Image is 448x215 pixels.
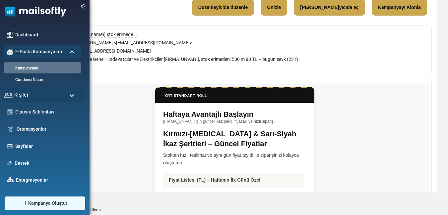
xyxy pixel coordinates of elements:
[163,187,194,201] th: Uzunluk
[163,151,306,167] p: Stoktan hızlı teslimat ve aynı gün fiyat teyidi ile siparişinizi kolayca oluşturun.
[163,119,306,124] div: [FİRMA_UNVANI] için güncel ikaz şeridi fiyatları ve hızlı sipariş.
[15,160,78,167] a: Destek
[77,39,425,46] div: [PERSON_NAME] < [EMAIL_ADDRESS][DOMAIN_NAME] >
[4,93,13,98] img: contacts-icon.svg
[14,91,29,99] span: Kişiler
[163,173,304,187] td: Fiyat Listesi (TL) – Haftanın İlk Günü Özel
[7,32,13,38] img: dashboard-icon.svg
[17,126,78,133] a: Otomasyonlar
[7,125,14,133] img: workflow.svg
[15,108,78,115] a: E-posta Şablonları
[7,160,12,166] img: support-icon.svg
[16,177,78,184] a: Entegrasyonlar
[15,143,78,150] a: Sayfalar
[7,143,13,149] img: landing_pages.svg
[163,129,306,149] h1: Kırmızı-[MEDICAL_DATA] & Sarı-Siyah İkaz Şeritleri – Güncel Fiyatlar
[194,187,282,201] th: Renk
[4,65,80,71] a: Kampanyalar
[28,200,67,207] span: Kampanya Oluştur
[161,92,211,100] span: KRT STANDART ROLL
[15,31,78,38] a: Dashboard
[163,110,306,119] div: Haftaya Avantajlı Başlayın
[15,48,62,55] span: E-Posta Kampanyaları
[7,49,13,55] img: campaigns-icon-active.png
[77,32,137,38] span: {(first_name)} stok erimede...
[7,109,13,115] img: email-templates-icon.svg
[77,48,425,55] div: [EMAIL_ADDRESS][DOMAIN_NAME]
[77,57,298,62] span: Türkiye Geneli Hırdavatçılar ve Elektrikçiler [FİRMA_UNVANI], stok erimeden: 500 m 80 TL – bugün ...
[282,187,304,201] th: Fiyat
[22,203,448,215] footer: 2025
[4,77,80,83] a: Gönderici İtibarı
